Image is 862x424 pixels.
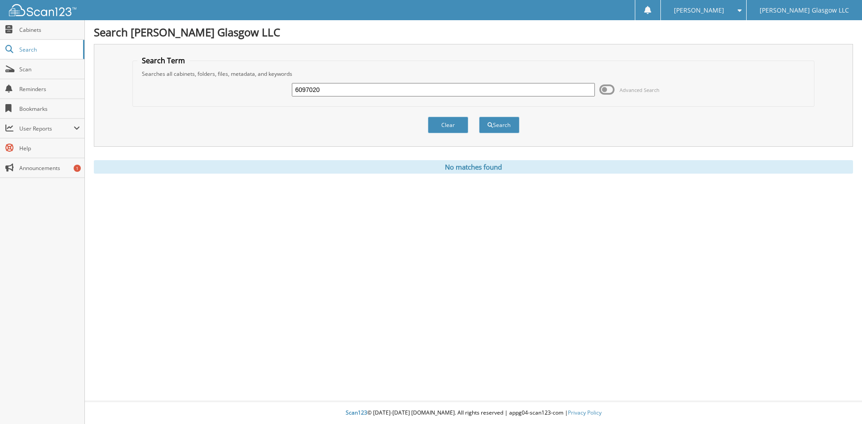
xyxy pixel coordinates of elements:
[479,117,519,133] button: Search
[94,160,853,174] div: No matches found
[19,164,80,172] span: Announcements
[674,8,724,13] span: [PERSON_NAME]
[19,46,79,53] span: Search
[94,25,853,39] h1: Search [PERSON_NAME] Glasgow LLC
[760,8,849,13] span: [PERSON_NAME] Glasgow LLC
[74,165,81,172] div: 1
[19,144,80,152] span: Help
[19,66,80,73] span: Scan
[817,381,862,424] iframe: Chat Widget
[19,105,80,113] span: Bookmarks
[137,56,189,66] legend: Search Term
[346,409,367,416] span: Scan123
[85,402,862,424] div: © [DATE]-[DATE] [DOMAIN_NAME]. All rights reserved | appg04-scan123-com |
[19,85,80,93] span: Reminders
[19,26,80,34] span: Cabinets
[428,117,468,133] button: Clear
[568,409,602,416] a: Privacy Policy
[620,87,660,93] span: Advanced Search
[19,125,74,132] span: User Reports
[137,70,810,78] div: Searches all cabinets, folders, files, metadata, and keywords
[9,4,76,16] img: scan123-logo-white.svg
